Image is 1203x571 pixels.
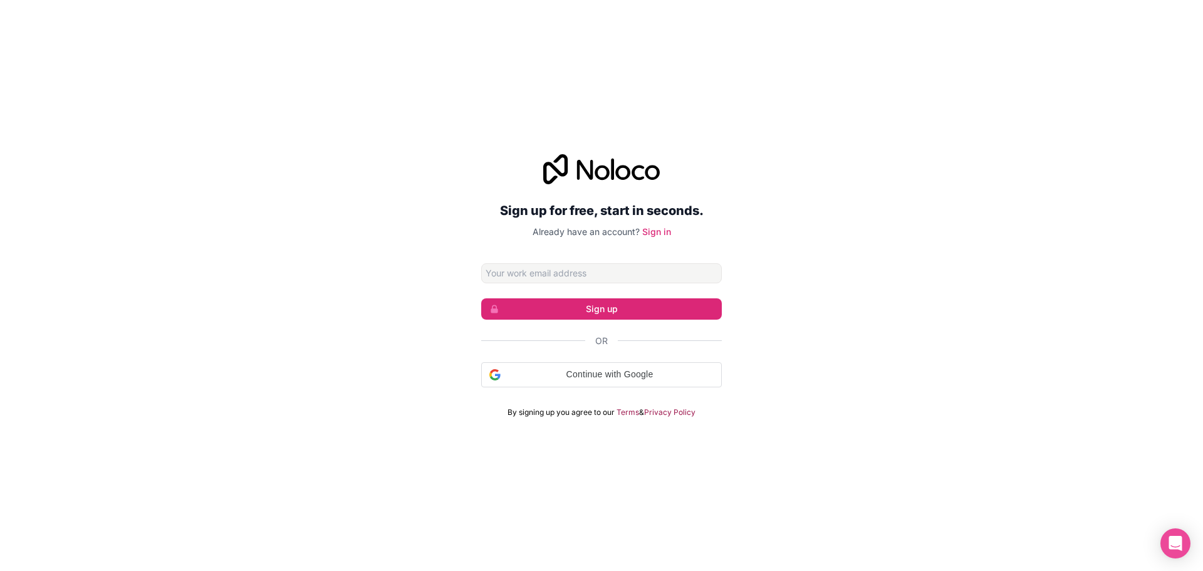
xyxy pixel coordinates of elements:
[481,199,722,222] h2: Sign up for free, start in seconds.
[533,226,640,237] span: Already have an account?
[1160,528,1190,558] div: Open Intercom Messenger
[595,335,608,347] span: Or
[506,368,714,381] span: Continue with Google
[481,298,722,320] button: Sign up
[508,407,615,417] span: By signing up you agree to our
[642,226,671,237] a: Sign in
[644,407,695,417] a: Privacy Policy
[481,362,722,387] div: Continue with Google
[639,407,644,417] span: &
[617,407,639,417] a: Terms
[481,263,722,283] input: Email address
